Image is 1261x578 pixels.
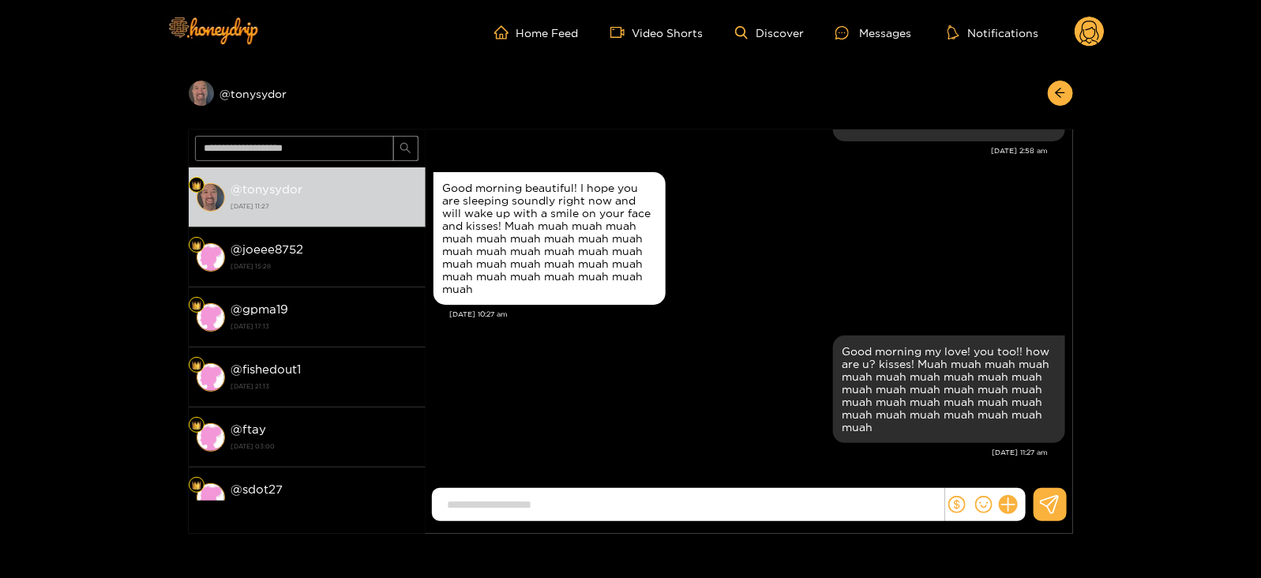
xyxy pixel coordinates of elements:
strong: [DATE] 09:30 [231,499,418,513]
div: Good morning beautiful! I hope you are sleeping soundly right now and will wake up with a smile o... [443,182,656,295]
button: arrow-left [1048,81,1073,106]
img: Fan Level [192,181,201,190]
img: conversation [197,303,225,332]
div: @tonysydor [189,81,426,106]
div: [DATE] 11:27 am [433,447,1049,458]
a: Discover [735,26,804,39]
strong: @ joeee8752 [231,242,304,256]
strong: @ tonysydor [231,182,303,196]
img: Fan Level [192,361,201,370]
span: arrow-left [1054,87,1066,100]
strong: @ ftay [231,422,267,436]
span: home [494,25,516,39]
span: video-camera [610,25,632,39]
div: [DATE] 2:58 am [433,145,1049,156]
span: smile [975,496,993,513]
span: search [400,142,411,156]
strong: [DATE] 15:28 [231,259,418,273]
button: dollar [945,493,969,516]
img: conversation [197,423,225,452]
button: search [393,136,418,161]
a: Home Feed [494,25,579,39]
img: Fan Level [192,301,201,310]
div: Messages [835,24,911,42]
strong: @ fishedout1 [231,362,302,376]
div: Good morning my love! you too!! how are u? kisses! Muah muah muah muah muah muah muah muah muah m... [843,345,1056,433]
strong: @ sdot27 [231,482,283,496]
button: Notifications [943,24,1043,40]
img: Fan Level [192,481,201,490]
span: dollar [948,496,966,513]
img: conversation [197,363,225,392]
img: Fan Level [192,241,201,250]
strong: [DATE] 21:13 [231,379,418,393]
div: [DATE] 10:27 am [450,309,1065,320]
strong: [DATE] 11:27 [231,199,418,213]
img: conversation [197,183,225,212]
strong: [DATE] 03:00 [231,439,418,453]
img: Fan Level [192,421,201,430]
img: conversation [197,483,225,512]
div: Sep. 23, 11:27 am [833,336,1065,443]
strong: @ gpma19 [231,302,289,316]
strong: [DATE] 17:13 [231,319,418,333]
img: conversation [197,243,225,272]
a: Video Shorts [610,25,704,39]
div: Sep. 23, 10:27 am [433,172,666,305]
